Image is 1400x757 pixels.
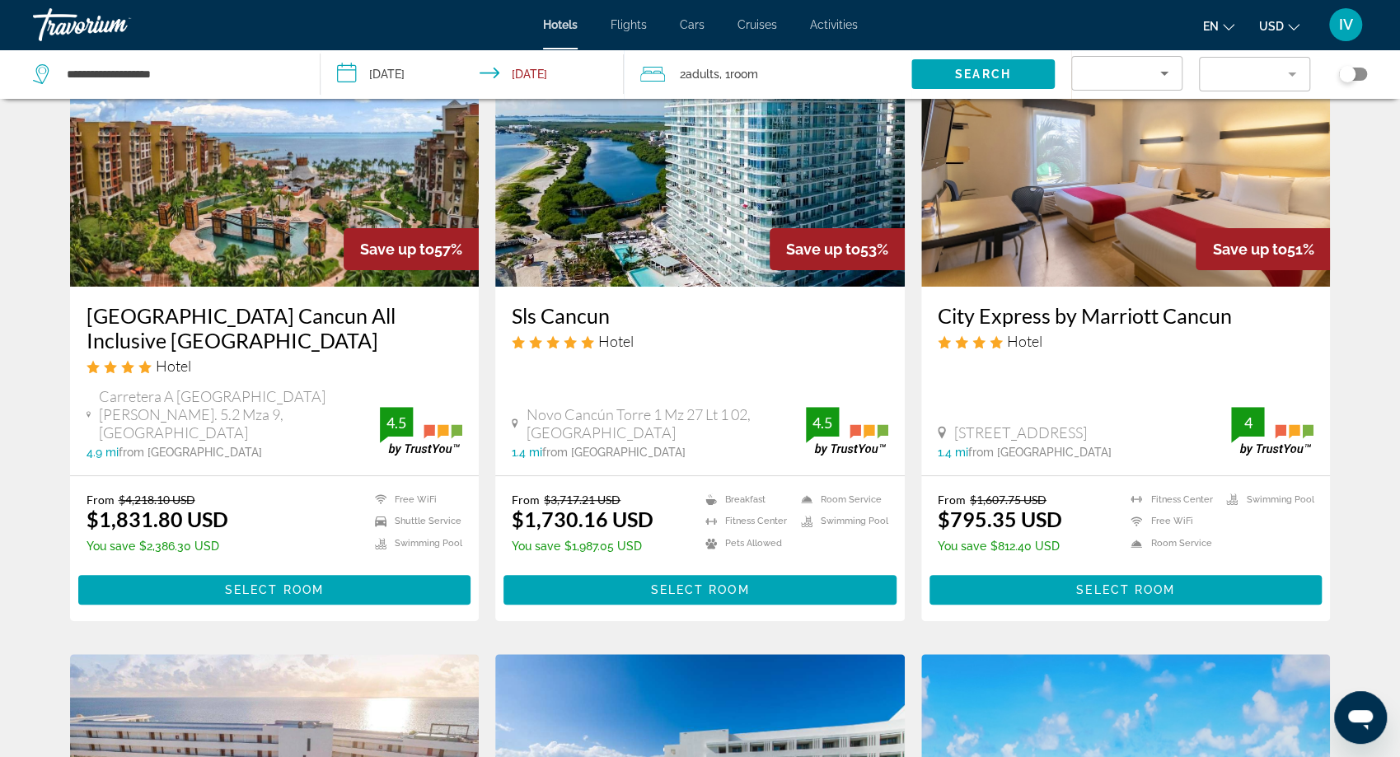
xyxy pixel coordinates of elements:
[1122,536,1218,550] li: Room Service
[1259,14,1299,38] button: Change currency
[33,3,198,46] a: Travorium
[938,540,1062,553] p: $812.40 USD
[225,583,324,596] span: Select Room
[99,387,381,442] span: Carretera A [GEOGRAPHIC_DATA][PERSON_NAME]. 5.2 Mza 9, [GEOGRAPHIC_DATA]
[544,493,620,507] del: $3,717.21 USD
[495,23,905,287] img: Hotel image
[650,583,749,596] span: Select Room
[1122,515,1218,529] li: Free WiFi
[954,423,1087,442] span: [STREET_ADDRESS]
[697,515,793,529] li: Fitness Center
[512,332,888,350] div: 5 star Hotel
[793,493,888,507] li: Room Service
[680,63,719,86] span: 2
[380,407,462,456] img: trustyou-badge.svg
[680,18,705,31] a: Cars
[543,18,578,31] a: Hotels
[344,228,479,270] div: 57%
[119,446,262,459] span: from [GEOGRAPHIC_DATA]
[1339,16,1353,33] span: IV
[87,540,228,553] p: $2,386.30 USD
[921,23,1331,287] img: Hotel image
[598,332,634,350] span: Hotel
[1196,228,1330,270] div: 51%
[938,507,1062,531] ins: $795.35 USD
[1327,67,1367,82] button: Toggle map
[929,578,1323,596] a: Select Room
[527,405,806,442] span: Novo Cancún Torre 1 Mz 27 Lt 1 02, [GEOGRAPHIC_DATA]
[810,18,858,31] a: Activities
[503,578,897,596] a: Select Room
[806,413,839,432] div: 4.5
[911,59,1055,89] button: Search
[78,575,471,605] button: Select Room
[1203,20,1219,33] span: en
[87,507,228,531] ins: $1,831.80 USD
[968,446,1112,459] span: from [GEOGRAPHIC_DATA]
[1231,413,1264,432] div: 4
[512,540,560,553] span: You save
[806,407,888,456] img: trustyou-badge.svg
[156,357,191,375] span: Hotel
[938,332,1314,350] div: 4 star Hotel
[697,493,793,507] li: Breakfast
[367,515,462,529] li: Shuttle Service
[786,241,860,258] span: Save up to
[1212,241,1286,258] span: Save up to
[87,540,135,553] span: You save
[938,446,968,459] span: 1.4 mi
[686,68,719,81] span: Adults
[512,540,653,553] p: $1,987.05 USD
[512,507,653,531] ins: $1,730.16 USD
[70,23,480,287] img: Hotel image
[938,540,986,553] span: You save
[1085,63,1168,83] mat-select: Sort by
[512,493,540,507] span: From
[1199,56,1310,92] button: Filter
[321,49,625,99] button: Check-in date: Feb 16, 2026 Check-out date: Feb 23, 2026
[542,446,686,459] span: from [GEOGRAPHIC_DATA]
[1007,332,1042,350] span: Hotel
[119,493,195,507] del: $4,218.10 USD
[938,303,1314,328] a: City Express by Marriott Cancun
[360,241,434,258] span: Save up to
[737,18,777,31] a: Cruises
[611,18,647,31] a: Flights
[793,515,888,529] li: Swimming Pool
[938,493,966,507] span: From
[78,578,471,596] a: Select Room
[87,446,119,459] span: 4.9 mi
[1231,407,1313,456] img: trustyou-badge.svg
[719,63,758,86] span: , 1
[1324,7,1367,42] button: User Menu
[697,536,793,550] li: Pets Allowed
[1122,493,1218,507] li: Fitness Center
[624,49,911,99] button: Travelers: 2 adults, 0 children
[367,493,462,507] li: Free WiFi
[955,68,1011,81] span: Search
[730,68,758,81] span: Room
[512,303,888,328] a: Sls Cancun
[1218,493,1313,507] li: Swimming Pool
[1203,14,1234,38] button: Change language
[1259,20,1284,33] span: USD
[87,357,463,375] div: 4 star Hotel
[380,413,413,432] div: 4.5
[512,446,542,459] span: 1.4 mi
[970,493,1046,507] del: $1,607.75 USD
[87,303,463,353] a: [GEOGRAPHIC_DATA] Cancun All Inclusive [GEOGRAPHIC_DATA]
[503,575,897,605] button: Select Room
[929,575,1323,605] button: Select Room
[1334,691,1387,744] iframe: Кнопка запуска окна обмена сообщениями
